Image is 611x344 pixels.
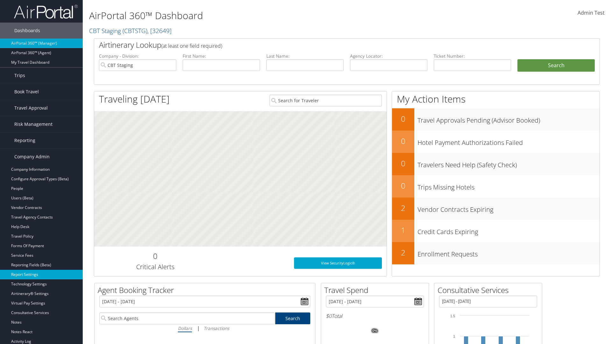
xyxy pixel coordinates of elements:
span: Travel Approval [14,100,48,116]
label: Company - Division: [99,53,176,59]
span: Trips [14,68,25,83]
span: Company Admin [14,149,50,165]
h3: Vendor Contracts Expiring [418,202,600,214]
a: CBT Staging [89,26,172,35]
span: Book Travel [14,84,39,100]
span: (at least one field required) [161,42,222,49]
span: $0 [326,312,332,319]
h3: Critical Alerts [99,262,211,271]
span: Risk Management [14,116,53,132]
a: Search [275,312,311,324]
input: Search for Traveler [270,95,382,106]
a: Admin Test [578,3,605,23]
span: Reporting [14,133,35,148]
h3: Travel Approvals Pending (Advisor Booked) [418,113,600,125]
h2: 1 [392,225,414,236]
h3: Credit Cards Expiring [418,224,600,236]
h2: Airtinerary Lookup [99,39,553,50]
span: , [ 32649 ] [147,26,172,35]
h3: Trips Missing Hotels [418,180,600,192]
tspan: 1.5 [450,314,455,318]
h1: AirPortal 360™ Dashboard [89,9,433,22]
input: Search Agents [99,312,275,324]
h3: Hotel Payment Authorizations Failed [418,135,600,147]
i: Dollars [178,325,192,331]
h2: 0 [392,136,414,147]
a: 0Trips Missing Hotels [392,175,600,197]
tspan: 1 [453,334,455,338]
h2: 0 [392,158,414,169]
a: 0Hotel Payment Authorizations Failed [392,131,600,153]
h6: Total [326,312,424,319]
h2: 0 [99,251,211,262]
h2: Consultative Services [438,285,542,296]
button: Search [517,59,595,72]
div: | [99,324,310,332]
label: First Name: [183,53,260,59]
a: 0Travel Approvals Pending (Advisor Booked) [392,108,600,131]
label: Last Name: [266,53,344,59]
h1: Traveling [DATE] [99,92,170,106]
span: ( CBTSTG ) [123,26,147,35]
i: Transactions [204,325,229,331]
h3: Enrollment Requests [418,247,600,259]
a: 1Credit Cards Expiring [392,220,600,242]
a: 2Enrollment Requests [392,242,600,264]
h1: My Action Items [392,92,600,106]
h2: 2 [392,203,414,213]
h2: Agent Booking Tracker [98,285,315,296]
a: 2Vendor Contracts Expiring [392,197,600,220]
tspan: 0% [372,329,377,333]
label: Agency Locator: [350,53,427,59]
span: Admin Test [578,9,605,16]
h2: 0 [392,180,414,191]
h2: 2 [392,247,414,258]
span: Dashboards [14,23,40,39]
a: 0Travelers Need Help (Safety Check) [392,153,600,175]
h2: Travel Spend [324,285,429,296]
h3: Travelers Need Help (Safety Check) [418,157,600,169]
a: View SecurityLogic® [294,257,382,269]
img: airportal-logo.png [14,4,78,19]
h2: 0 [392,113,414,124]
label: Ticket Number: [434,53,511,59]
